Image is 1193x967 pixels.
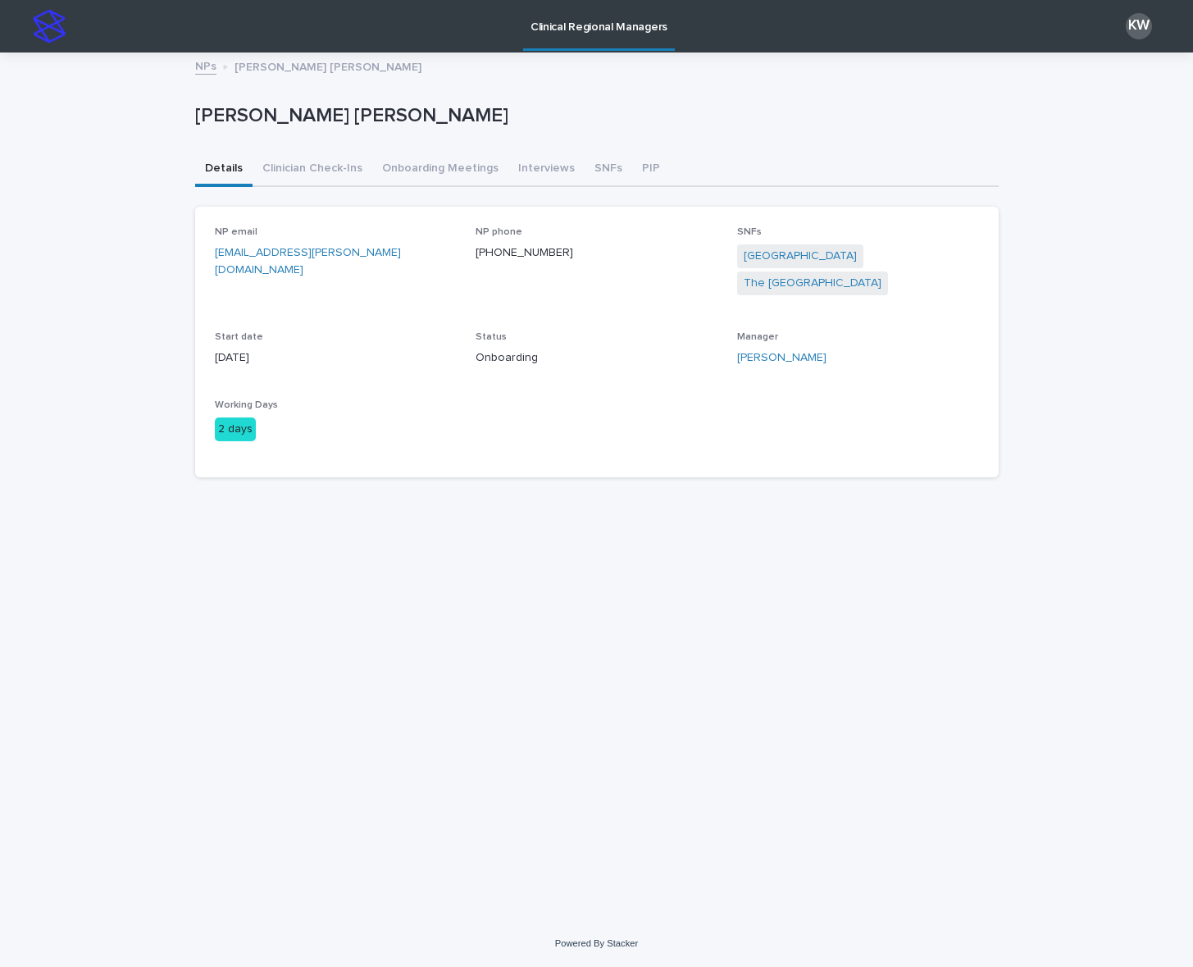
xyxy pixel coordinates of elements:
[508,153,585,187] button: Interviews
[195,153,253,187] button: Details
[737,332,778,342] span: Manager
[744,275,881,292] a: The [GEOGRAPHIC_DATA]
[632,153,670,187] button: PIP
[215,332,263,342] span: Start date
[215,400,278,410] span: Working Days
[476,349,717,367] p: Onboarding
[215,417,256,441] div: 2 days
[195,104,992,128] p: [PERSON_NAME] [PERSON_NAME]
[215,247,401,276] a: [EMAIL_ADDRESS][PERSON_NAME][DOMAIN_NAME]
[215,227,257,237] span: NP email
[195,56,216,75] a: NPs
[744,248,857,265] a: [GEOGRAPHIC_DATA]
[476,332,507,342] span: Status
[476,227,522,237] span: NP phone
[235,57,421,75] p: [PERSON_NAME] [PERSON_NAME]
[215,349,457,367] p: [DATE]
[737,227,762,237] span: SNFs
[737,349,826,367] a: [PERSON_NAME]
[1126,13,1152,39] div: KW
[372,153,508,187] button: Onboarding Meetings
[585,153,632,187] button: SNFs
[33,10,66,43] img: stacker-logo-s-only.png
[476,247,573,258] a: [PHONE_NUMBER]‬
[555,938,638,948] a: Powered By Stacker
[253,153,372,187] button: Clinician Check-Ins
